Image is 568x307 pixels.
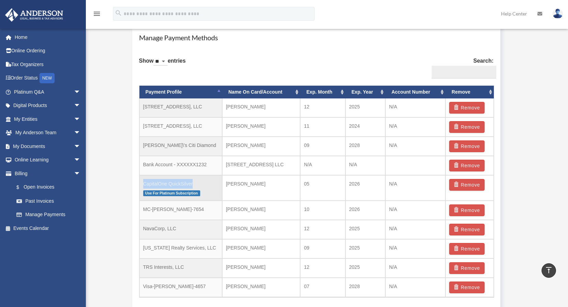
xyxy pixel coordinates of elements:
td: [PERSON_NAME] [222,98,300,117]
a: Billingarrow_drop_down [5,167,91,180]
td: TRS Interests, LLC [139,258,222,278]
td: N/A [385,137,445,156]
td: N/A [345,156,385,175]
td: [US_STATE] Realty Services, LLC [139,239,222,258]
a: vertical_align_top [542,263,556,278]
td: [PERSON_NAME] [222,258,300,278]
td: [PERSON_NAME]\'s Citi Diamond [139,137,222,156]
td: 12 [300,220,345,239]
td: [STREET_ADDRESS], LLC [139,117,222,137]
td: 05 [300,175,345,201]
button: Remove [449,160,485,171]
button: Remove [449,243,485,255]
td: [PERSON_NAME] [222,278,300,297]
td: NavaCorp, LLC [139,220,222,239]
span: $ [20,183,24,192]
button: Remove [449,121,485,133]
td: [STREET_ADDRESS], LLC [139,98,222,117]
a: Manage Payments [10,208,88,222]
td: N/A [300,156,345,175]
span: arrow_drop_down [74,85,88,99]
td: 07 [300,278,345,297]
a: Digital Productsarrow_drop_down [5,99,91,113]
i: search [115,9,122,17]
a: My Documentsarrow_drop_down [5,139,91,153]
i: menu [93,10,101,18]
th: Name On Card/Account: activate to sort column ascending [222,86,300,98]
a: Past Invoices [10,194,91,208]
h4: Manage Payment Methods [139,33,494,42]
button: Remove [449,102,485,114]
td: N/A [385,201,445,220]
span: arrow_drop_down [74,112,88,126]
button: Remove [449,140,485,152]
td: 2026 [345,175,385,201]
th: Payment Profile: activate to sort column descending [139,86,222,98]
span: arrow_drop_down [74,153,88,167]
td: 2025 [345,220,385,239]
td: Visa-[PERSON_NAME]-4657 [139,278,222,297]
td: [PERSON_NAME] [222,220,300,239]
span: arrow_drop_down [74,126,88,140]
td: [PERSON_NAME] [222,175,300,201]
td: [PERSON_NAME] [222,201,300,220]
a: My Entitiesarrow_drop_down [5,112,91,126]
label: Show entries [139,56,186,73]
td: Bank Account - XXXXXX1232 [139,156,222,175]
td: N/A [385,278,445,297]
td: [PERSON_NAME] [222,239,300,258]
div: NEW [39,73,55,83]
td: 2025 [345,98,385,117]
select: Showentries [154,58,168,66]
td: 12 [300,258,345,278]
td: N/A [385,117,445,137]
td: 2024 [345,117,385,137]
label: Search: [429,56,493,79]
td: 12 [300,98,345,117]
td: N/A [385,258,445,278]
button: Remove [449,282,485,293]
button: Remove [449,179,485,191]
td: N/A [385,220,445,239]
td: N/A [385,98,445,117]
a: Online Learningarrow_drop_down [5,153,91,167]
th: Exp. Year: activate to sort column ascending [345,86,385,98]
button: Remove [449,204,485,216]
th: Remove: activate to sort column ascending [445,86,494,98]
a: Events Calendar [5,221,91,235]
button: Remove [449,224,485,235]
a: Platinum Q&Aarrow_drop_down [5,85,91,99]
td: 2028 [345,278,385,297]
span: arrow_drop_down [74,99,88,113]
a: $Open Invoices [10,180,91,194]
td: 11 [300,117,345,137]
img: User Pic [553,9,563,19]
td: 10 [300,201,345,220]
input: Search: [432,66,496,79]
td: 2028 [345,137,385,156]
img: Anderson Advisors Platinum Portal [3,8,65,22]
th: Account Number: activate to sort column ascending [385,86,445,98]
a: Order StatusNEW [5,71,91,85]
span: arrow_drop_down [74,139,88,153]
button: Remove [449,262,485,274]
td: MC-[PERSON_NAME]-7654 [139,201,222,220]
td: 09 [300,239,345,258]
a: Home [5,30,91,44]
td: [STREET_ADDRESS] LLC [222,156,300,175]
a: My Anderson Teamarrow_drop_down [5,126,91,140]
i: vertical_align_top [545,266,553,274]
a: Online Ordering [5,44,91,58]
span: Use For Platinum Subscription [143,190,200,196]
a: menu [93,12,101,18]
td: N/A [385,175,445,201]
td: 09 [300,137,345,156]
span: arrow_drop_down [74,167,88,181]
a: Tax Organizers [5,57,91,71]
th: Exp. Month: activate to sort column ascending [300,86,345,98]
td: [PERSON_NAME] [222,117,300,137]
td: 2025 [345,239,385,258]
td: N/A [385,239,445,258]
td: 2025 [345,258,385,278]
td: 2026 [345,201,385,220]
